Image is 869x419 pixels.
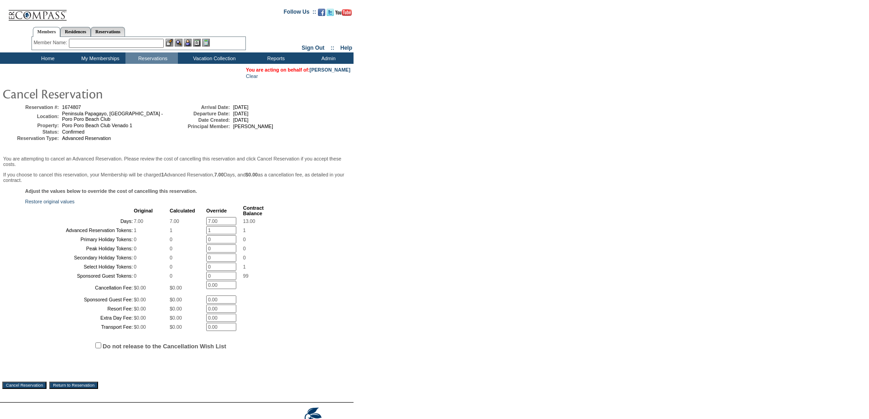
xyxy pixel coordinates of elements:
[175,39,182,47] img: View
[3,156,350,167] p: You are attempting to cancel an Advanced Reservation. Please review the cost of cancelling this r...
[243,255,246,260] span: 0
[178,52,249,64] td: Vacation Collection
[243,246,246,251] span: 0
[4,135,59,141] td: Reservation Type:
[233,111,249,116] span: [DATE]
[318,9,325,16] img: Become our fan on Facebook
[327,9,334,16] img: Follow us on Twitter
[243,273,249,279] span: 99
[243,218,255,224] span: 13.00
[125,52,178,64] td: Reservations
[170,297,182,302] span: $0.00
[249,52,301,64] td: Reports
[26,295,133,304] td: Sponsored Guest Fee:
[2,382,47,389] input: Cancel Reservation
[175,117,230,123] td: Date Created:
[134,255,136,260] span: 0
[25,199,74,204] a: Restore original values
[62,135,111,141] span: Advanced Reservation
[26,323,133,331] td: Transport Fee:
[4,123,59,128] td: Property:
[62,104,81,110] span: 1674807
[170,228,172,233] span: 1
[134,218,143,224] span: 7.00
[103,343,226,350] label: Do not release to the Cancellation Wish List
[26,281,133,295] td: Cancellation Fee:
[26,226,133,234] td: Advanced Reservation Tokens:
[175,104,230,110] td: Arrival Date:
[170,237,172,242] span: 0
[243,228,246,233] span: 1
[166,39,173,47] img: b_edit.gif
[214,172,224,177] b: 7.00
[4,104,59,110] td: Reservation #:
[202,39,210,47] img: b_calculator.gif
[134,246,136,251] span: 0
[243,205,264,216] b: Contract Balance
[134,315,146,321] span: $0.00
[62,123,132,128] span: Poro Poro Beach Club Venado 1
[170,264,172,269] span: 0
[161,172,164,177] b: 1
[4,111,59,122] td: Location:
[284,8,316,19] td: Follow Us ::
[243,264,246,269] span: 1
[170,218,179,224] span: 7.00
[233,117,249,123] span: [DATE]
[134,324,146,330] span: $0.00
[3,172,350,183] p: If you choose to cancel this reservation, your Membership will be charged Advanced Reservation, D...
[26,253,133,262] td: Secondary Holiday Tokens:
[134,273,136,279] span: 0
[134,297,146,302] span: $0.00
[246,67,350,72] span: You are acting on behalf of:
[233,104,249,110] span: [DATE]
[245,172,258,177] b: $0.00
[302,45,324,51] a: Sign Out
[34,39,69,47] div: Member Name:
[170,255,172,260] span: 0
[26,217,133,225] td: Days:
[233,124,273,129] span: [PERSON_NAME]
[33,27,61,37] a: Members
[170,306,182,311] span: $0.00
[331,45,334,51] span: ::
[170,315,182,321] span: $0.00
[4,129,59,134] td: Status:
[26,263,133,271] td: Select Holiday Tokens:
[170,273,172,279] span: 0
[327,11,334,17] a: Follow us on Twitter
[206,208,227,213] b: Override
[134,237,136,242] span: 0
[8,2,67,21] img: Compass Home
[134,264,136,269] span: 0
[134,208,153,213] b: Original
[49,382,98,389] input: Return to Reservation
[175,111,230,116] td: Departure Date:
[62,129,84,134] span: Confirmed
[246,73,258,79] a: Clear
[2,84,185,103] img: pgTtlCancelRes.gif
[175,124,230,129] td: Principal Member:
[184,39,192,47] img: Impersonate
[243,237,246,242] span: 0
[310,67,350,72] a: [PERSON_NAME]
[335,11,352,17] a: Subscribe to our YouTube Channel
[21,52,73,64] td: Home
[60,27,91,36] a: Residences
[62,111,163,122] span: Peninsula Papagayo, [GEOGRAPHIC_DATA] - Poro Poro Beach Club
[26,314,133,322] td: Extra Day Fee:
[26,272,133,280] td: Sponsored Guest Tokens:
[26,305,133,313] td: Resort Fee:
[301,52,354,64] td: Admin
[340,45,352,51] a: Help
[170,246,172,251] span: 0
[134,306,146,311] span: $0.00
[193,39,201,47] img: Reservations
[91,27,125,36] a: Reservations
[25,188,197,194] b: Adjust the values below to override the cost of cancelling this reservation.
[134,285,146,290] span: $0.00
[73,52,125,64] td: My Memberships
[26,244,133,253] td: Peak Holiday Tokens:
[170,208,195,213] b: Calculated
[134,228,136,233] span: 1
